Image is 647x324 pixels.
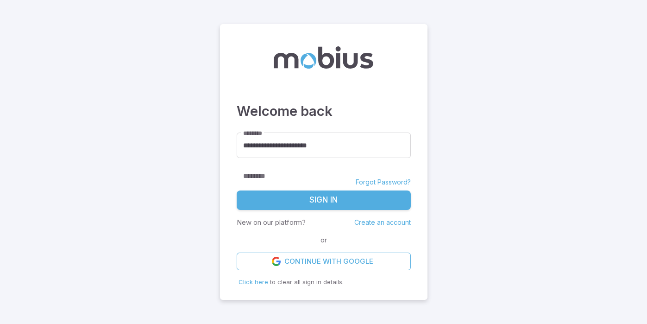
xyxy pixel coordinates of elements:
[239,278,268,286] span: Click here
[237,101,411,121] h3: Welcome back
[237,217,306,228] p: New on our platform?
[237,191,411,210] button: Sign In
[356,178,411,187] a: Forgot Password?
[354,218,411,226] a: Create an account
[237,253,411,270] a: Continue with Google
[318,235,329,245] span: or
[239,278,409,287] p: to clear all sign in details.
